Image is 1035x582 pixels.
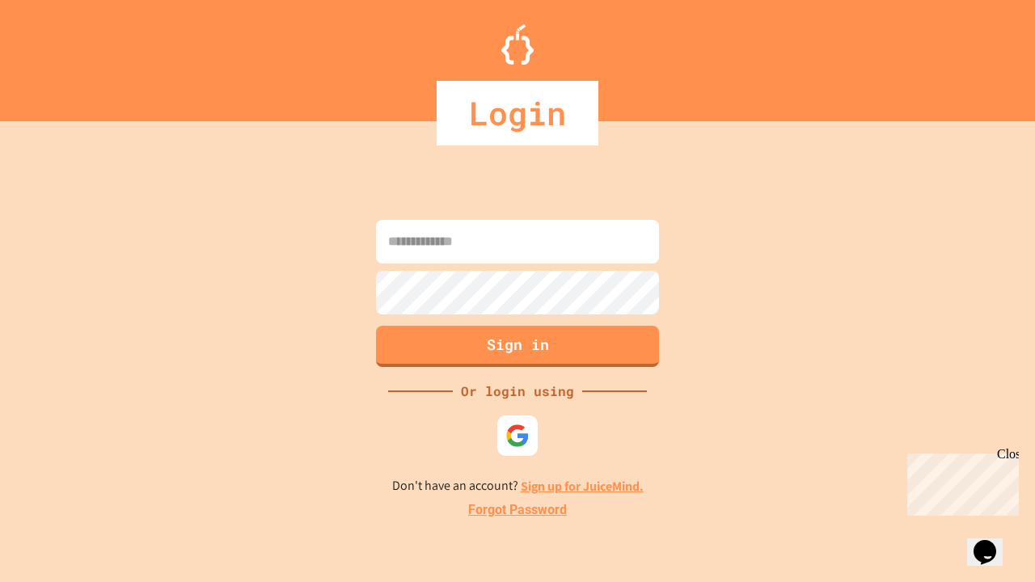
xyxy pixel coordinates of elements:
p: Don't have an account? [392,476,644,496]
a: Forgot Password [468,500,567,520]
img: Logo.svg [501,24,534,65]
div: Or login using [453,382,582,401]
button: Sign in [376,326,659,367]
div: Chat with us now!Close [6,6,112,103]
a: Sign up for JuiceMind. [521,478,644,495]
img: google-icon.svg [505,424,530,448]
div: Login [437,81,598,145]
iframe: chat widget [901,447,1019,516]
iframe: chat widget [967,517,1019,566]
